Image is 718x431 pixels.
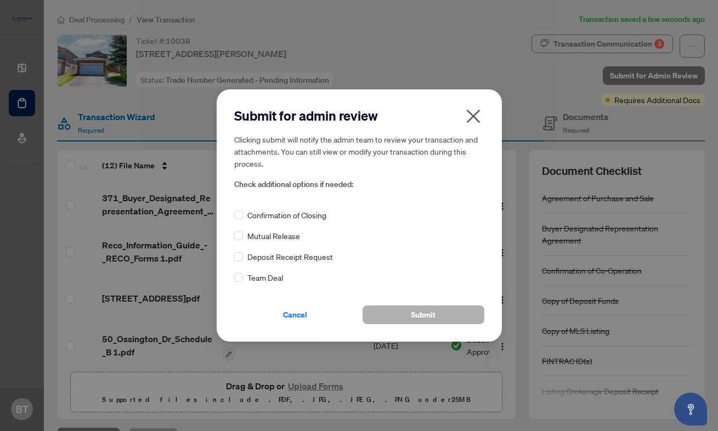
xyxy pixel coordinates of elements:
[674,393,707,426] button: Open asap
[234,305,356,324] button: Cancel
[234,107,484,124] h2: Submit for admin review
[234,178,484,191] span: Check additional options if needed:
[363,305,484,324] button: Submit
[247,209,326,221] span: Confirmation of Closing
[411,306,436,324] span: Submit
[247,271,283,283] span: Team Deal
[465,107,482,125] span: close
[247,251,333,263] span: Deposit Receipt Request
[247,230,300,242] span: Mutual Release
[234,133,484,169] h5: Clicking submit will notify the admin team to review your transaction and attachments. You can st...
[283,306,307,324] span: Cancel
